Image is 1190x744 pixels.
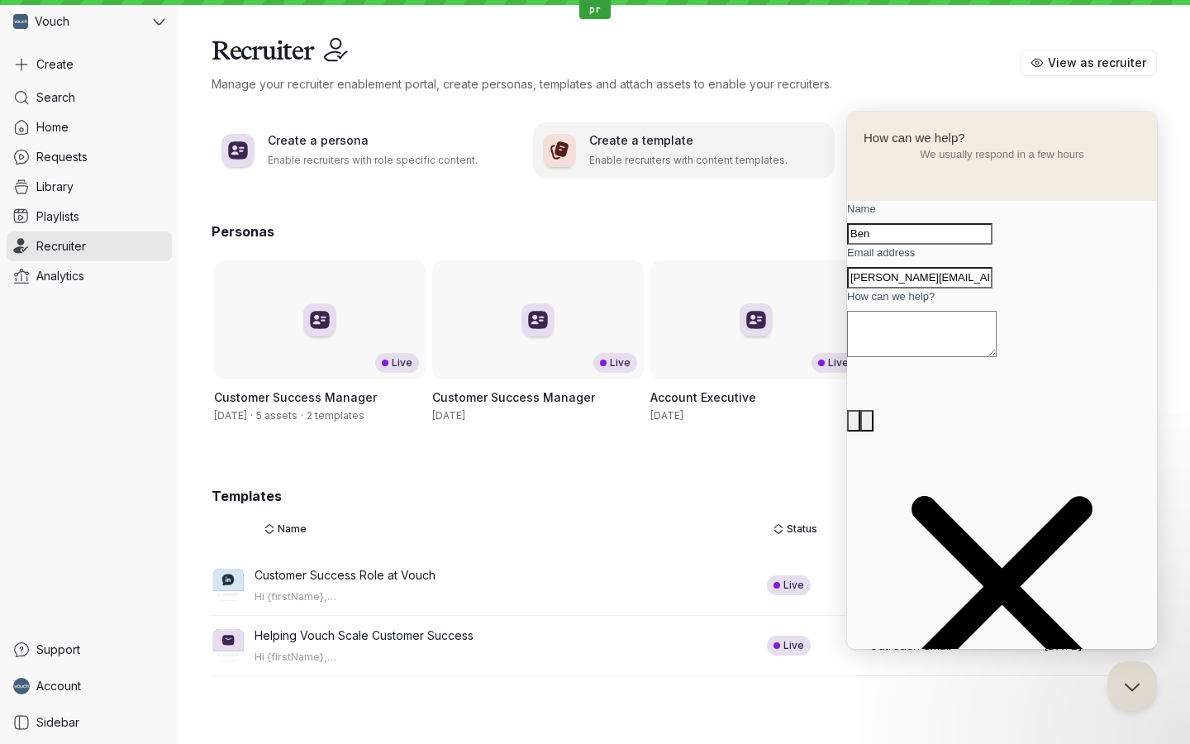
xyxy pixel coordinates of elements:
span: 5 assets [256,409,297,422]
iframe: Help Scout Beacon - Close [1107,661,1157,711]
span: [DATE] [650,409,683,422]
span: 2 templates [307,409,364,422]
p: Helping Vouch Scale Customer Success [255,627,724,644]
button: View as recruiter [1020,50,1157,76]
span: Support [36,641,80,658]
h3: Create a persona [268,132,503,149]
div: Live [767,636,811,656]
span: [DATE] [214,409,247,422]
a: Search [7,83,172,112]
span: Requests [36,149,88,165]
span: Home [36,119,69,136]
a: Analytics [7,261,172,291]
a: Requests [7,142,172,172]
span: Customer Success Manager [432,390,595,404]
button: Create [7,50,172,79]
img: Vouch avatar [13,14,28,29]
span: Recruiter [36,238,86,255]
a: Library [7,172,172,202]
a: Support [7,635,172,665]
div: Live [767,575,811,595]
button: Name [264,519,307,539]
span: · [247,409,256,422]
span: Create [36,56,74,73]
div: Live [375,353,419,373]
p: Hi {firstName}, [255,590,724,603]
span: Analytics [36,268,84,284]
span: Sidebar [36,714,79,731]
p: Enable recruiters with content templates. [589,152,825,169]
button: Vouch avatarVouch [7,7,172,36]
a: Helping Vouch Scale Customer SuccessHi {firstName},LiveOutreach email[DATE]More actions [212,616,1157,676]
span: Status [787,521,817,537]
h3: Personas [212,222,274,241]
div: Live [593,353,637,373]
span: Search [36,89,75,106]
a: Ben avatarAccount [7,671,172,701]
span: View as recruiter [1048,55,1146,71]
img: Ben avatar [13,678,30,694]
a: Sidebar [7,708,172,737]
div: Live [812,353,855,373]
span: Name [278,521,307,537]
span: · [297,409,307,422]
a: Recruiter [7,231,172,261]
a: Customer Success Role at VouchHi {firstName},LiveInMail message[DATE]More actions [212,556,1157,616]
a: Home [7,112,172,142]
p: Hi {firstName}, [255,651,724,664]
div: Vouch [7,7,150,36]
span: Account Executive [650,390,756,404]
p: Customer Success Role at Vouch [255,567,724,584]
button: Status [773,519,817,539]
span: Library [36,179,74,195]
span: [DATE] [432,409,465,422]
h1: Recruiter [212,33,313,66]
h3: Create a template [589,132,825,149]
p: Enable recruiters with role specific content. [268,152,503,169]
span: Account [36,678,81,694]
span: Playlists [36,208,79,225]
iframe: Help Scout Beacon - Live Chat, Contact Form, and Knowledge Base [847,112,1157,649]
h3: Templates [212,487,282,505]
p: Manage your recruiter enablement portal, create personas, templates and attach assets to enable y... [212,76,1020,93]
a: Playlists [7,202,172,231]
span: Vouch [35,13,69,30]
span: Customer Success Manager [214,390,377,404]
